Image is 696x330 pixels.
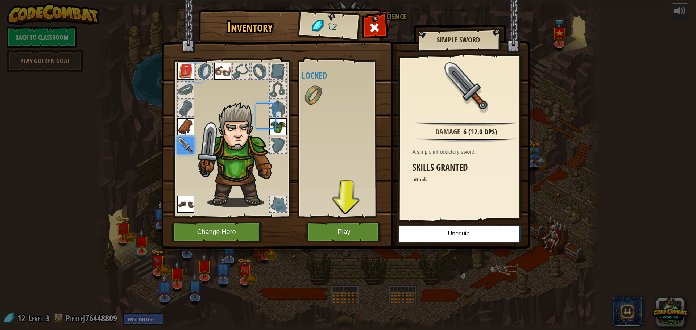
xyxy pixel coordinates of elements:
img: hr.png [416,122,517,126]
div: Damage [435,127,460,137]
img: portrait.png [443,62,490,109]
img: portrait.png [269,118,287,135]
h1: Inventory [204,19,296,34]
strong: attack [413,177,427,183]
img: portrait.png [214,63,231,80]
span: ... [430,177,434,183]
div: A simple introductory sword. [413,148,524,155]
img: portrait.png [303,85,324,106]
img: portrait.png [177,118,194,135]
button: Play [306,222,382,242]
h3: Skills Granted [413,163,524,172]
img: portrait.png [177,196,194,213]
div: 6 (12.0 DPS) [463,127,497,137]
button: Change Hero [171,222,264,242]
img: hr.png [416,138,517,142]
button: Unequip [398,225,520,243]
img: portrait.png [177,137,194,154]
h2: Simple Sword [424,36,493,44]
img: portrait.png [177,63,194,80]
img: hair_m2.png [195,102,284,207]
h4: Locked [302,71,393,80]
span: 12 [326,20,337,34]
span: : [427,177,430,183]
